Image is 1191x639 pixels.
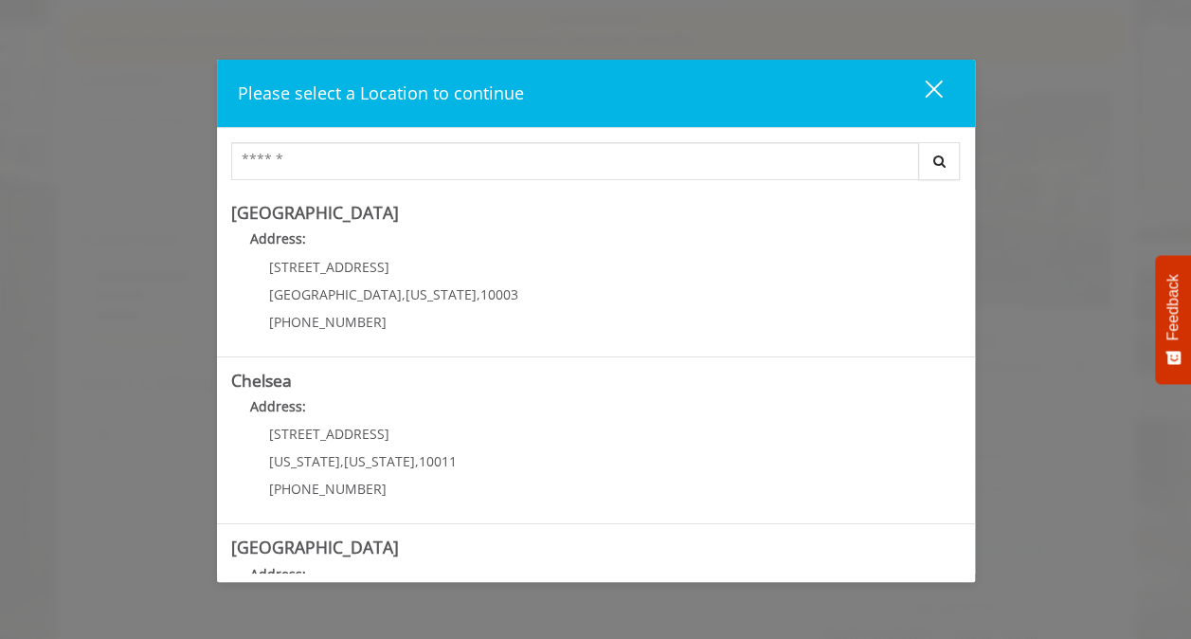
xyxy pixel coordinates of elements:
b: Chelsea [231,369,292,392]
i: Search button [929,155,950,168]
span: , [402,285,406,303]
input: Search Center [231,142,919,180]
b: Address: [250,229,306,247]
button: Feedback - Show survey [1155,255,1191,384]
div: close dialog [903,79,941,107]
span: , [415,452,419,470]
span: [STREET_ADDRESS] [269,425,389,443]
span: [US_STATE] [269,452,340,470]
button: close dialog [890,74,954,113]
span: 10003 [480,285,518,303]
span: , [477,285,480,303]
span: [STREET_ADDRESS] [269,258,389,276]
span: [PHONE_NUMBER] [269,313,387,331]
span: [PHONE_NUMBER] [269,480,387,498]
span: Feedback [1164,274,1182,340]
b: Address: [250,397,306,415]
b: [GEOGRAPHIC_DATA] [231,536,399,558]
span: [US_STATE] [406,285,477,303]
span: Please select a Location to continue [238,82,524,104]
b: Address: [250,565,306,583]
span: [GEOGRAPHIC_DATA] [269,285,402,303]
span: [US_STATE] [344,452,415,470]
span: , [340,452,344,470]
span: 10011 [419,452,457,470]
b: [GEOGRAPHIC_DATA] [231,201,399,224]
div: Center Select [231,142,961,190]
